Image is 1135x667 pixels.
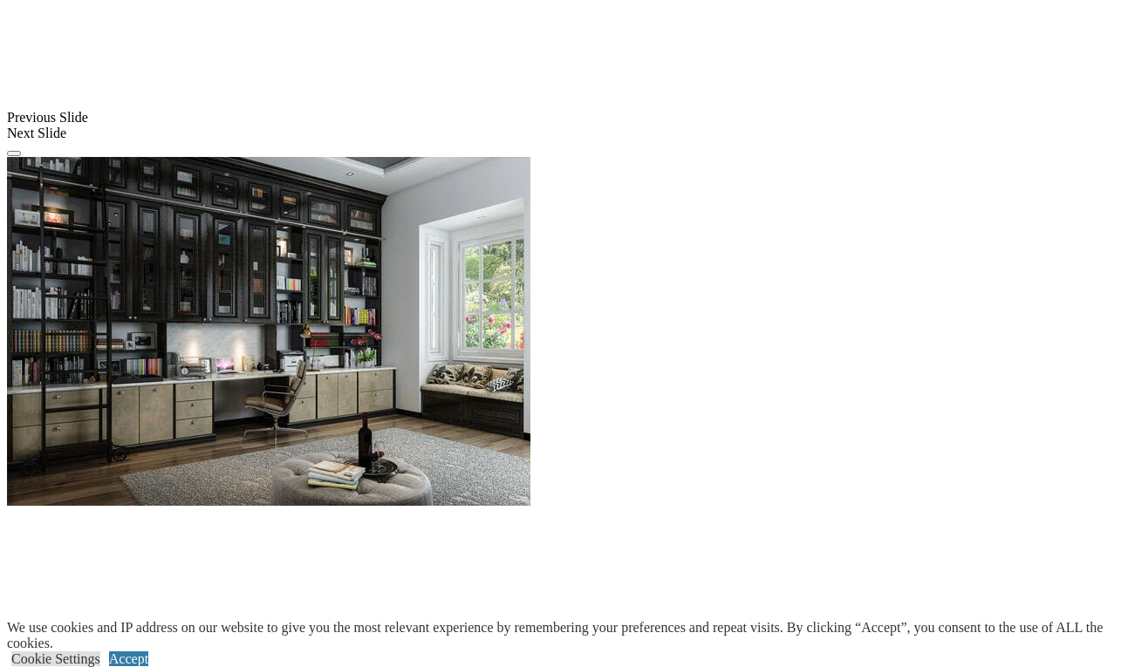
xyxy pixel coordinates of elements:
div: We use cookies and IP address on our website to give you the most relevant experience by remember... [7,620,1135,651]
a: Accept [109,651,148,666]
button: Click here to pause slide show [7,151,21,156]
a: Cookie Settings [11,651,100,666]
div: Next Slide [7,126,1128,141]
div: Previous Slide [7,110,1128,126]
img: Banner for mobile view [7,157,530,506]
